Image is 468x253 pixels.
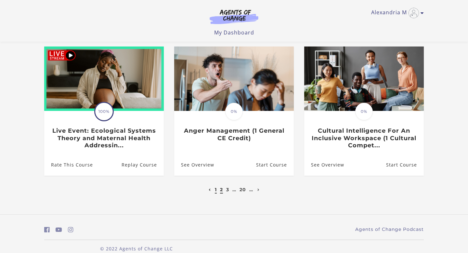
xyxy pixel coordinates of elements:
[174,154,214,175] a: Anger Management (1 General CE Credit): See Overview
[215,187,217,193] a: 1
[122,154,164,175] a: Live Event: Ecological Systems Theory and Maternal Health Addressin...: Resume Course
[44,154,93,175] a: Live Event: Ecological Systems Theory and Maternal Health Addressin...: Rate This Course
[232,187,236,193] a: …
[56,225,62,234] a: https://www.youtube.com/c/AgentsofChangeTestPrepbyMeaganMitchell (Open in a new window)
[51,127,157,149] h3: Live Event: Ecological Systems Theory and Maternal Health Addressin...
[386,154,424,175] a: Cultural Intelligence For An Inclusive Workspace (1 Cultural Compet...: Resume Course
[371,8,421,18] a: Toggle menu
[249,187,253,193] a: …
[181,127,287,142] h3: Anger Management (1 General CE Credit)
[44,245,229,252] p: © 2022 Agents of Change LLC
[226,187,229,193] a: 3
[355,103,373,120] span: 0%
[203,9,265,24] img: Agents of Change Logo
[304,154,344,175] a: Cultural Intelligence For An Inclusive Workspace (1 Cultural Compet...: See Overview
[56,227,62,233] i: https://www.youtube.com/c/AgentsofChangeTestPrepbyMeaganMitchell (Open in a new window)
[220,187,223,193] a: 2
[44,227,50,233] i: https://www.facebook.com/groups/aswbtestprep (Open in a new window)
[68,225,73,234] a: https://www.instagram.com/agentsofchangeprep/ (Open in a new window)
[256,154,294,175] a: Anger Management (1 General CE Credit): Resume Course
[355,226,424,233] a: Agents of Change Podcast
[44,225,50,234] a: https://www.facebook.com/groups/aswbtestprep (Open in a new window)
[214,29,254,36] a: My Dashboard
[95,103,113,120] span: 100%
[68,227,73,233] i: https://www.instagram.com/agentsofchangeprep/ (Open in a new window)
[240,187,246,193] a: 20
[256,187,261,193] a: Next page
[311,127,417,149] h3: Cultural Intelligence For An Inclusive Workspace (1 Cultural Compet...
[225,103,243,120] span: 0%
